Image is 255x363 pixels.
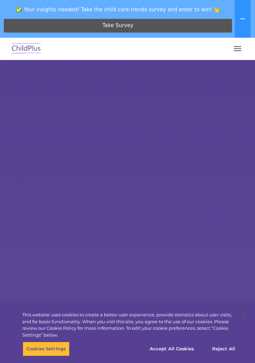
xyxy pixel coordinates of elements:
button: Accept All Cookies [146,342,198,356]
img: ChildPlus by Procare Solutions [10,41,42,57]
div: This website uses cookies to create a better user experience, provide statistics about user visit... [22,312,237,338]
a: Take Survey [4,19,232,33]
button: Reject All [202,342,245,356]
span: ✅ Your insights needed! Take the child care trends survey and enter to win! 👏 [3,3,233,16]
button: Close [236,308,252,323]
span: Take Survey [102,20,133,32]
button: Cookies Settings [23,342,70,356]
